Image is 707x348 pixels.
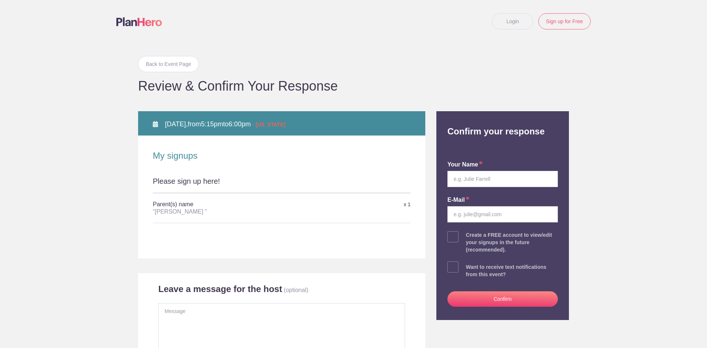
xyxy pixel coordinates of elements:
[442,111,563,137] h2: Confirm your response
[253,122,285,127] span: - [US_STATE]
[153,176,411,193] div: Please sign up here!
[158,284,282,295] h2: Leave a message for the host
[284,287,309,293] p: (optional)
[153,197,325,219] h5: Parent(s) name
[447,206,558,222] input: e.g. julie@gmail.com
[153,208,325,215] div: “[PERSON_NAME] ”
[116,17,162,26] img: Logo main planhero
[447,196,469,204] label: E-mail
[447,161,483,169] label: your name
[153,121,158,127] img: Calendar alt
[165,120,285,128] span: from to
[138,56,199,72] a: Back to Event Page
[538,13,591,29] a: Sign up for Free
[447,291,558,307] button: Confirm
[325,198,411,211] div: x 1
[201,120,223,128] span: 5:15pm
[165,120,188,128] span: [DATE],
[492,13,533,29] a: Login
[447,171,558,187] input: e.g. Julie Farrell
[466,231,558,253] div: Create a FREE account to view/edit your signups in the future (recommended).
[466,263,558,278] div: Want to receive text notifications from this event?
[229,120,251,128] span: 6:00pm
[138,80,569,93] h1: Review & Confirm Your Response
[153,150,411,161] h2: My signups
